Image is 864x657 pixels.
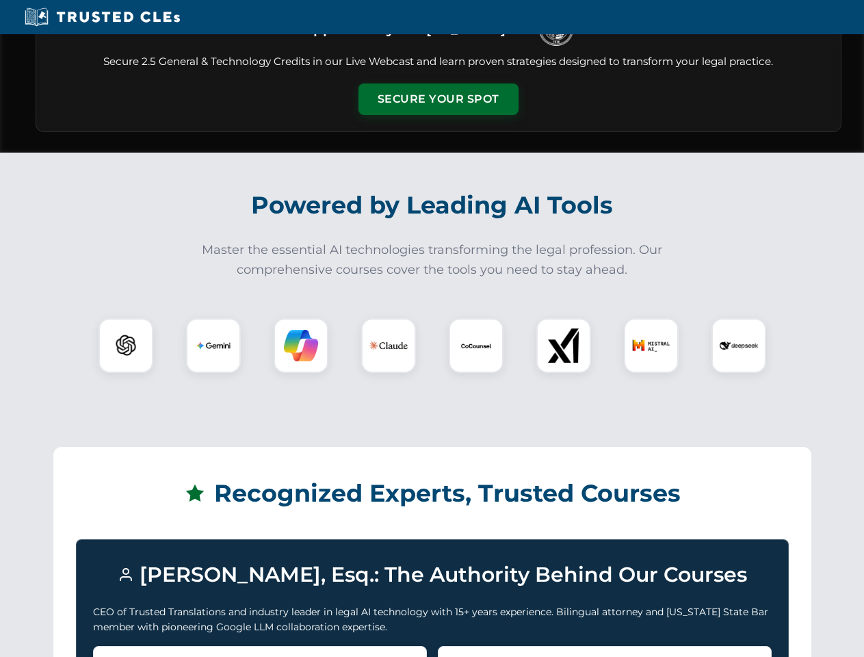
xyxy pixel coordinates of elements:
[186,318,241,373] div: Gemini
[53,54,824,70] p: Secure 2.5 General & Technology Credits in our Live Webcast and learn proven strategies designed ...
[632,326,670,365] img: Mistral AI Logo
[536,318,591,373] div: xAI
[274,318,328,373] div: Copilot
[711,318,766,373] div: DeepSeek
[369,326,408,365] img: Claude Logo
[196,328,231,363] img: Gemini Logo
[284,328,318,363] img: Copilot Logo
[93,604,772,635] p: CEO of Trusted Translations and industry leader in legal AI technology with 15+ years experience....
[624,318,679,373] div: Mistral AI
[361,318,416,373] div: Claude
[720,326,758,365] img: DeepSeek Logo
[21,7,184,27] img: Trusted CLEs
[53,181,811,229] h2: Powered by Leading AI Tools
[76,469,789,517] h2: Recognized Experts, Trusted Courses
[459,328,493,363] img: CoCounsel Logo
[449,318,503,373] div: CoCounsel
[547,328,581,363] img: xAI Logo
[193,240,672,280] p: Master the essential AI technologies transforming the legal profession. Our comprehensive courses...
[358,83,519,115] button: Secure Your Spot
[99,318,153,373] div: ChatGPT
[93,556,772,593] h3: [PERSON_NAME], Esq.: The Authority Behind Our Courses
[106,326,146,365] img: ChatGPT Logo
